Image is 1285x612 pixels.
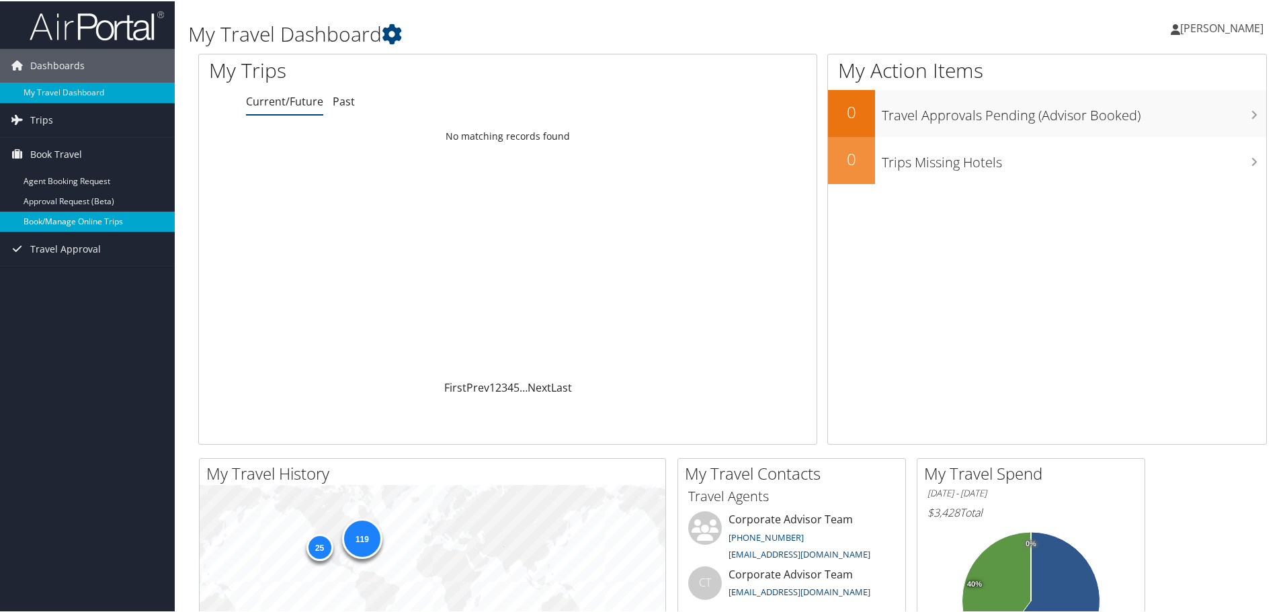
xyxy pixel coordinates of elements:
a: 0Travel Approvals Pending (Advisor Booked) [828,89,1266,136]
a: [EMAIL_ADDRESS][DOMAIN_NAME] [729,584,870,597]
h2: 0 [828,99,875,122]
span: Dashboards [30,48,85,81]
h2: My Travel Contacts [685,461,905,484]
h2: My Travel History [206,461,665,484]
a: Last [551,379,572,394]
h1: My Travel Dashboard [188,19,914,47]
a: 3 [501,379,507,394]
a: 4 [507,379,513,394]
h1: My Trips [209,55,549,83]
a: 2 [495,379,501,394]
span: Book Travel [30,136,82,170]
span: $3,428 [927,504,960,519]
a: 5 [513,379,520,394]
div: 119 [341,517,382,558]
a: [PHONE_NUMBER] [729,530,804,542]
a: First [444,379,466,394]
h1: My Action Items [828,55,1266,83]
h3: Trips Missing Hotels [882,145,1266,171]
a: 1 [489,379,495,394]
h2: My Travel Spend [924,461,1145,484]
tspan: 40% [967,579,982,587]
td: No matching records found [199,123,817,147]
a: 0Trips Missing Hotels [828,136,1266,183]
a: [PERSON_NAME] [1171,7,1277,47]
a: Current/Future [246,93,323,107]
span: Travel Approval [30,231,101,265]
span: … [520,379,528,394]
a: [EMAIL_ADDRESS][DOMAIN_NAME] [729,547,870,559]
h6: [DATE] - [DATE] [927,486,1134,498]
h2: 0 [828,146,875,169]
h6: Total [927,504,1134,519]
a: Past [333,93,355,107]
h3: Travel Approvals Pending (Advisor Booked) [882,98,1266,124]
img: airportal-logo.png [30,9,164,40]
li: Corporate Advisor Team [681,510,902,565]
a: Next [528,379,551,394]
h3: Travel Agents [688,486,895,505]
a: Prev [466,379,489,394]
div: 25 [306,532,333,559]
div: CT [688,565,722,599]
span: Trips [30,102,53,136]
li: Corporate Advisor Team [681,565,902,609]
span: [PERSON_NAME] [1180,19,1263,34]
tspan: 0% [1026,539,1036,547]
